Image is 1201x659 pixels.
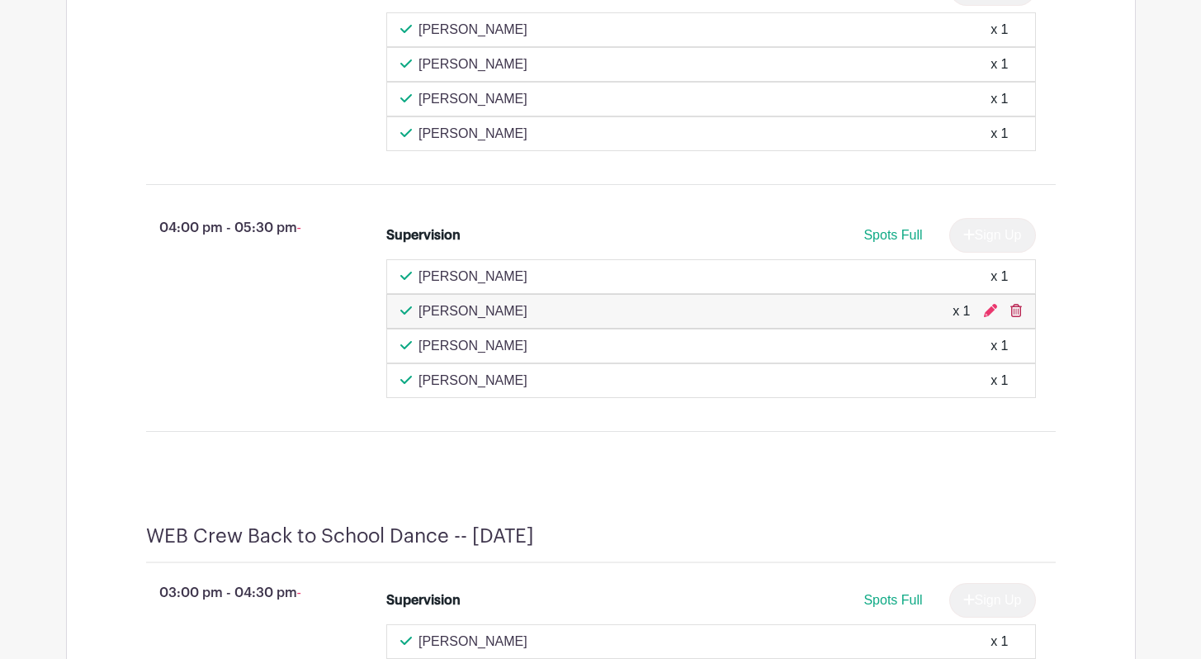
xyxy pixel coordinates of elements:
p: [PERSON_NAME] [418,267,527,287]
p: [PERSON_NAME] [418,632,527,652]
span: Spots Full [863,593,922,607]
p: [PERSON_NAME] [418,336,527,356]
div: x 1 [991,632,1008,652]
div: x 1 [991,267,1008,287]
div: x 1 [991,336,1008,356]
p: 04:00 pm - 05:30 pm [120,211,361,244]
p: [PERSON_NAME] [418,55,527,74]
div: x 1 [991,371,1008,391]
p: [PERSON_NAME] [418,371,527,391]
span: Spots Full [863,228,922,242]
div: x 1 [991,124,1008,144]
span: - [297,586,301,600]
p: [PERSON_NAME] [418,301,527,321]
div: Supervision [386,225,461,245]
div: Supervision [386,590,461,610]
div: x 1 [991,20,1008,40]
p: [PERSON_NAME] [418,124,527,144]
div: x 1 [991,89,1008,109]
div: x 1 [953,301,970,321]
span: - [297,220,301,235]
p: [PERSON_NAME] [418,89,527,109]
div: x 1 [991,55,1008,74]
p: 03:00 pm - 04:30 pm [120,576,361,609]
h4: WEB Crew Back to School Dance -- [DATE] [146,524,534,548]
p: [PERSON_NAME] [418,20,527,40]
